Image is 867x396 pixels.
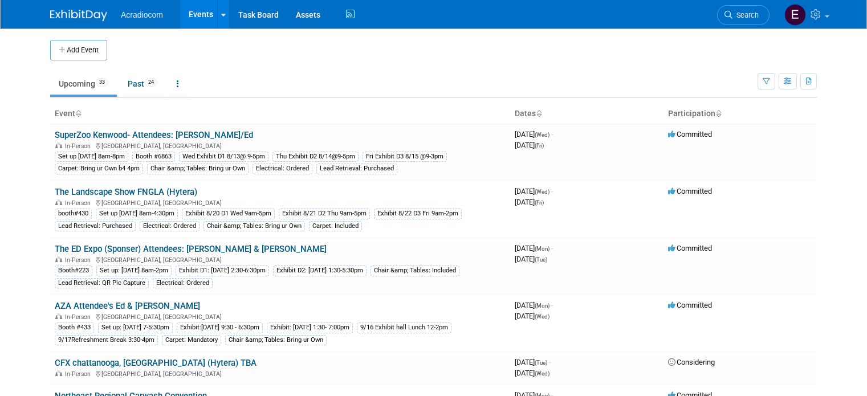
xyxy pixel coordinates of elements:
[535,142,544,149] span: (Fri)
[535,370,549,377] span: (Wed)
[55,278,149,288] div: Lead Retrieval: QR Pic Capture
[55,142,62,148] img: In-Person Event
[515,244,553,252] span: [DATE]
[55,369,506,378] div: [GEOGRAPHIC_DATA], [GEOGRAPHIC_DATA]
[668,244,712,252] span: Committed
[253,164,312,174] div: Electrical: Ordered
[177,322,263,333] div: Exhibit:[DATE] 9:30 - 6:30pm
[535,189,549,195] span: (Wed)
[121,10,163,19] span: Acradiocom
[55,266,92,276] div: Booth#223
[75,109,81,118] a: Sort by Event Name
[515,187,553,195] span: [DATE]
[515,141,544,149] span: [DATE]
[515,301,553,309] span: [DATE]
[55,370,62,376] img: In-Person Event
[510,104,664,124] th: Dates
[309,221,362,231] div: Carpet: Included
[65,142,94,150] span: In-Person
[55,244,327,254] a: The ED Expo (Sponser) Attendees: [PERSON_NAME] & [PERSON_NAME]
[96,78,108,87] span: 33
[551,244,553,252] span: -
[147,164,249,174] div: Chair &amp; Tables: Bring ur Own
[65,313,94,321] span: In-Person
[535,132,549,138] span: (Wed)
[176,266,269,276] div: Exhibit D1: [DATE] 2:30-6:30pm
[551,301,553,309] span: -
[65,199,94,207] span: In-Person
[371,266,459,276] div: Chair &amp; Tables: Included
[668,130,712,138] span: Committed
[55,313,62,319] img: In-Person Event
[732,11,759,19] span: Search
[515,198,544,206] span: [DATE]
[132,152,175,162] div: Booth #6863
[535,256,547,263] span: (Tue)
[96,209,178,219] div: Set up [DATE] 8am-4:30pm
[784,4,806,26] img: Elizabeth Martinez
[55,256,62,262] img: In-Person Event
[140,221,200,231] div: Electrical: Ordered
[668,301,712,309] span: Committed
[515,312,549,320] span: [DATE]
[515,358,551,366] span: [DATE]
[55,358,257,368] a: CFX chattanooga, [GEOGRAPHIC_DATA] (Hytera) TBA
[50,73,117,95] a: Upcoming33
[535,303,549,309] span: (Mon)
[273,266,367,276] div: Exhibit D2: [DATE] 1:30-5:30pm
[55,198,506,207] div: [GEOGRAPHIC_DATA], [GEOGRAPHIC_DATA]
[535,246,549,252] span: (Mon)
[55,322,94,333] div: Booth #433
[535,360,547,366] span: (Tue)
[55,335,158,345] div: 9/17Refreshment Break 3:30-4pm
[717,5,770,25] a: Search
[179,152,268,162] div: Wed Exhibit D1 8/13@ 9-5pm
[272,152,359,162] div: Thu Exhibit D2 8/14@9-5pm
[551,130,553,138] span: -
[551,187,553,195] span: -
[50,104,510,124] th: Event
[535,313,549,320] span: (Wed)
[535,199,544,206] span: (Fri)
[267,322,353,333] div: Exhibit: [DATE] 1:30- 7:00pm
[50,10,107,21] img: ExhibitDay
[664,104,817,124] th: Participation
[225,335,327,345] div: Chair &amp; Tables: Bring ur Own
[374,209,462,219] div: Exhibit 8/22 D3 Fri 9am-2pm
[55,301,200,311] a: AZA Attendee's Ed & [PERSON_NAME]
[96,266,172,276] div: Set up: [DATE] 8am-2pm
[55,199,62,205] img: In-Person Event
[119,73,166,95] a: Past24
[515,255,547,263] span: [DATE]
[98,322,173,333] div: Set up: [DATE] 7-5:30pm
[55,164,143,174] div: Carpet: Bring ur Own b4 4pm
[55,221,136,231] div: Lead Retrieval: Purchased
[668,358,715,366] span: Considering
[65,370,94,378] span: In-Person
[65,256,94,264] span: In-Person
[153,278,213,288] div: Electrical: Ordered
[162,335,221,345] div: Carpet: Mandatory
[55,312,506,321] div: [GEOGRAPHIC_DATA], [GEOGRAPHIC_DATA]
[55,255,506,264] div: [GEOGRAPHIC_DATA], [GEOGRAPHIC_DATA]
[182,209,275,219] div: Exhibit 8/20 D1 Wed 9am-5pm
[668,187,712,195] span: Committed
[55,209,92,219] div: booth#430
[55,130,253,140] a: SuperZoo Kenwood- Attendees: [PERSON_NAME]/Ed
[536,109,542,118] a: Sort by Start Date
[55,152,128,162] div: Set up [DATE] 8am-8pm
[715,109,721,118] a: Sort by Participation Type
[50,40,107,60] button: Add Event
[55,187,197,197] a: The Landscape Show FNGLA (Hytera)
[549,358,551,366] span: -
[515,369,549,377] span: [DATE]
[316,164,397,174] div: Lead Retrieval: Purchased
[55,141,506,150] div: [GEOGRAPHIC_DATA], [GEOGRAPHIC_DATA]
[203,221,305,231] div: Chair &amp; Tables: Bring ur Own
[363,152,447,162] div: Fri Exhibit D3 8/15 @9-3pm
[357,322,451,333] div: 9/16 Exhibit hall Lunch 12-2pm
[515,130,553,138] span: [DATE]
[279,209,370,219] div: Exhibit 8/21 D2 Thu 9am-5pm
[145,78,157,87] span: 24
